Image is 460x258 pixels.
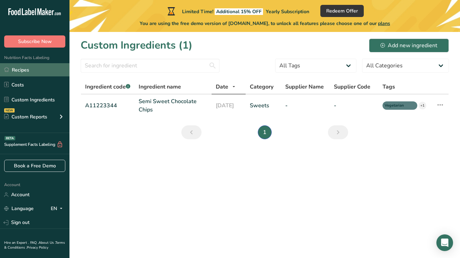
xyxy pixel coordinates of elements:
[385,103,409,109] span: Vegetarian
[139,97,207,114] a: Semi Sweet Chocolate Chips
[4,202,34,215] a: Language
[334,101,374,110] a: -
[4,108,15,113] div: NEW
[140,20,390,27] span: You are using the free demo version of [DOMAIN_NAME], to unlock all features please choose one of...
[51,205,65,213] div: EN
[18,38,52,45] span: Subscribe Now
[369,39,449,52] button: Add new ingredient
[85,101,130,110] a: A11223344
[139,83,181,91] span: Ingredient name
[30,240,39,245] a: FAQ .
[181,125,202,139] a: Previous
[328,125,348,139] a: Next
[326,7,358,15] span: Redeem Offer
[436,234,453,251] div: Open Intercom Messenger
[383,83,395,91] span: Tags
[85,83,130,91] span: Ingredient code
[39,240,55,245] a: About Us .
[419,102,426,109] div: +1
[4,35,65,48] button: Subscribe Now
[266,8,309,15] span: Yearly Subscription
[380,41,437,50] div: Add new ingredient
[285,101,326,110] a: -
[4,240,29,245] a: Hire an Expert .
[4,160,65,172] a: Book a Free Demo
[5,136,15,140] div: BETA
[285,83,324,91] span: Supplier Name
[320,5,364,17] button: Redeem Offer
[250,83,273,91] span: Category
[4,113,47,120] div: Custom Reports
[250,101,277,110] a: Sweets
[81,38,192,53] h1: Custom Ingredients (1)
[166,7,309,15] div: Limited Time!
[216,101,241,110] a: [DATE]
[81,59,220,73] input: Search for ingredient
[334,83,370,91] span: Supplier Code
[27,245,48,250] a: Privacy Policy
[215,8,263,15] span: Additional 15% OFF
[4,240,65,250] a: Terms & Conditions .
[216,83,228,91] span: Date
[378,20,390,27] span: plans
